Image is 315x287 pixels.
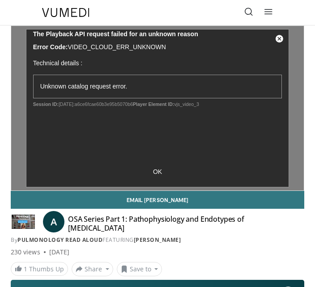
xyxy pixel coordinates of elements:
[11,248,40,257] span: 230 views
[11,262,68,276] a: 1 Thumbs Up
[11,215,36,229] img: Pulmonology Read Aloud
[24,265,27,273] span: 1
[49,248,69,257] div: [DATE]
[11,236,304,244] div: By FEATURING
[42,8,89,17] img: VuMedi Logo
[43,211,64,232] a: A
[72,262,113,276] button: Share
[134,236,181,244] a: [PERSON_NAME]
[11,26,304,190] video-js: Video Player
[68,215,276,232] h4: OSA Series Part 1: Pathophysiology and Endotypes of [MEDICAL_DATA]
[17,236,102,244] a: Pulmonology Read Aloud
[11,191,304,209] a: Email [PERSON_NAME]
[117,262,162,276] button: Save to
